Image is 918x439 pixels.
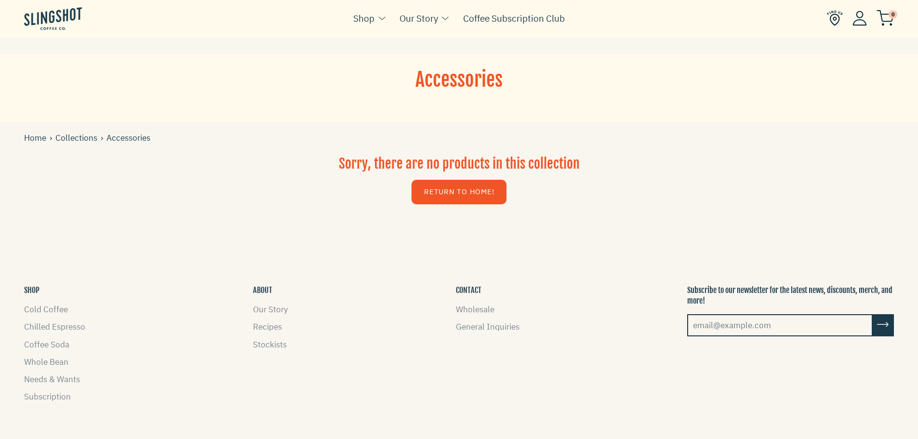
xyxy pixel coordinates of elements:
[253,339,287,350] a: Stockists
[687,314,873,336] input: email@example.com
[463,11,565,26] a: Coffee Subscription Club
[412,180,506,204] a: Return to Home!
[877,10,894,26] img: cart
[687,285,894,306] p: Subscribe to our newsletter for the latest news, discounts, merch, and more!
[55,132,101,145] a: Collections
[12,154,906,173] h2: Sorry, there are no products in this collection
[24,321,85,332] a: Chilled Espresso
[877,13,894,24] a: 0
[101,132,106,145] span: ›
[24,391,71,402] a: Subscription
[827,10,843,26] img: Find Us
[253,321,282,332] a: Recipes
[253,285,272,295] button: ABOUT
[50,132,55,145] span: ›
[24,285,40,295] button: SHOP
[24,132,50,145] a: Home
[24,304,68,315] a: Cold Coffee
[24,339,69,350] a: Coffee Soda
[456,321,519,332] a: General Inquiries
[281,66,638,93] h1: Accessories
[456,285,481,295] button: CONTACT
[24,132,150,145] div: Accessories
[456,304,494,315] a: Wholesale
[399,11,438,26] a: Our Story
[353,11,374,26] a: Shop
[24,374,80,385] a: Needs & Wants
[889,10,897,19] span: 0
[253,304,288,315] a: Our Story
[24,357,68,367] a: Whole Bean
[852,11,867,26] img: Account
